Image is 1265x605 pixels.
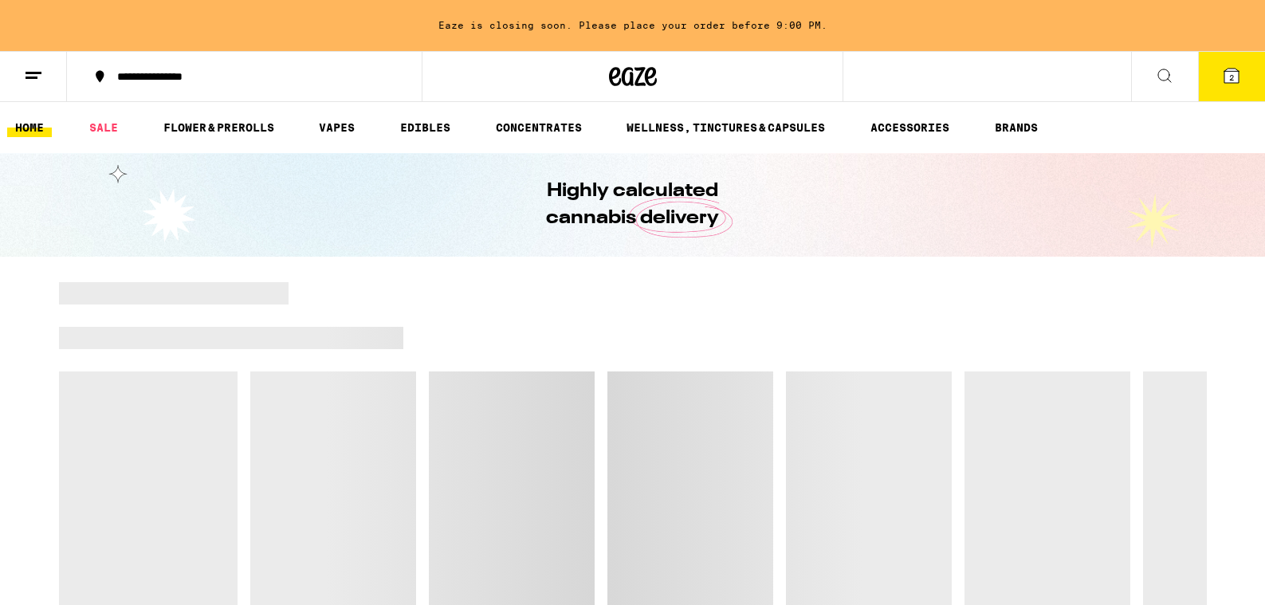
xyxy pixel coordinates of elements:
h1: Highly calculated cannabis delivery [501,178,764,232]
a: BRANDS [987,118,1046,137]
a: CONCENTRATES [488,118,590,137]
a: HOME [7,118,52,137]
button: 2 [1198,52,1265,101]
a: VAPES [311,118,363,137]
a: ACCESSORIES [862,118,957,137]
a: SALE [81,118,126,137]
a: WELLNESS, TINCTURES & CAPSULES [619,118,833,137]
a: EDIBLES [392,118,458,137]
span: 2 [1229,73,1234,82]
a: FLOWER & PREROLLS [155,118,282,137]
